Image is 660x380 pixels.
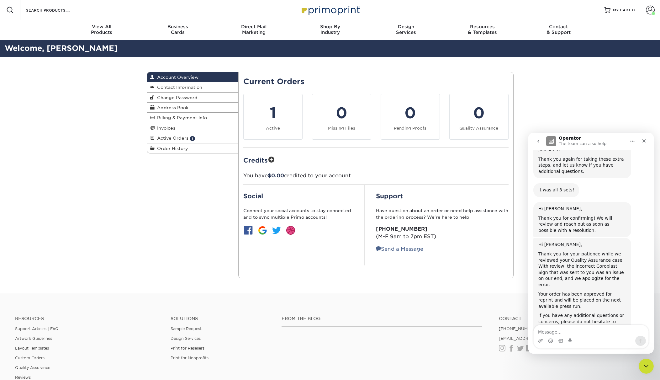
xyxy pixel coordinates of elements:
[632,8,635,12] span: 0
[499,316,645,321] a: Contact
[10,158,98,177] div: Your order has been approved for reprint and will be placed on the next available press run.
[268,173,284,179] span: $0.00
[64,24,140,29] span: View All
[499,336,574,341] a: [EMAIL_ADDRESS][DOMAIN_NAME]
[520,24,597,35] div: & Support
[286,225,296,235] img: btn-dribbble.jpg
[155,95,198,100] span: Change Password
[147,113,239,123] a: Billing & Payment Info
[316,102,367,124] div: 0
[140,24,216,29] span: Business
[147,133,239,143] a: Active Orders 1
[15,316,161,321] h4: Resources
[444,24,520,29] span: Resources
[155,85,202,90] span: Contact Information
[216,24,292,35] div: Marketing
[312,94,371,140] a: 0 Missing Files
[243,77,509,86] h2: Current Orders
[299,3,362,17] img: Primoprint
[243,225,253,235] img: btn-facebook.jpg
[155,75,198,80] span: Account Overview
[394,126,426,131] small: Pending Proofs
[15,336,52,341] a: Artwork Guidelines
[10,206,15,211] button: Upload attachment
[5,105,103,211] div: Hi [PERSON_NAME],Thank you for your patience while we reviewed your Quality Assurance case. With ...
[171,326,202,331] a: Sample Request
[216,20,292,40] a: Direct MailMarketing
[520,24,597,29] span: Contact
[243,207,353,220] p: Connect your social accounts to stay connected and to sync multiple Primo accounts!
[453,102,504,124] div: 0
[368,20,444,40] a: DesignServices
[5,192,120,203] textarea: Message…
[292,24,368,29] span: Shop By
[10,109,98,115] div: Hi [PERSON_NAME],
[243,192,353,200] h2: Social
[171,346,204,351] a: Print for Resellers
[613,8,631,13] span: MY CART
[15,326,59,331] a: Support Articles | FAQ
[5,105,120,225] div: Avery says…
[64,20,140,40] a: View AllProducts
[155,105,188,110] span: Address Book
[147,93,239,103] a: Change Password
[171,316,272,321] h4: Solutions
[155,136,188,141] span: Active Orders
[147,72,239,82] a: Account Overview
[444,20,520,40] a: Resources& Templates
[381,94,440,140] a: 0 Pending Proofs
[292,24,368,35] div: Industry
[243,155,509,165] h2: Credits
[243,172,509,179] p: You have credited to your account.
[639,359,654,374] iframe: Intercom live chat
[292,20,368,40] a: Shop ByIndustry
[266,126,280,131] small: Active
[155,115,207,120] span: Billing & Payment Info
[376,207,509,220] p: Have question about an order or need help assistance with the ordering process? We’re here to help:
[376,246,423,252] a: Send a Message
[5,51,120,69] div: Cora says…
[520,20,597,40] a: Contact& Support
[64,24,140,35] div: Products
[444,24,520,35] div: & Templates
[282,316,482,321] h4: From the Blog
[15,346,49,351] a: Layout Templates
[385,102,436,124] div: 0
[147,123,239,133] a: Invoices
[499,326,538,331] a: [PHONE_NUMBER]
[5,69,120,105] div: Avery says…
[10,73,98,79] div: Hi [PERSON_NAME],
[20,206,25,211] button: Emoji picker
[10,83,98,101] div: Thank you for confirming! We will review and reach out as soon as possible with a resolution.
[10,180,98,198] div: If you have any additional questions or concerns, please do not hesitate to contact us.
[10,118,98,155] div: Thank you for your patience while we reviewed your Quality Assurance case. With review, the incor...
[459,126,498,131] small: Quality Assurance
[528,133,654,354] iframe: Intercom live chat
[257,225,267,235] img: btn-google.jpg
[140,24,216,35] div: Cards
[15,356,45,360] a: Custom Orders
[30,206,35,211] button: Gif picker
[243,94,303,140] a: 1 Active
[247,102,298,124] div: 1
[190,136,195,141] span: 1
[5,51,51,64] div: It was all 3 sets!
[10,24,98,42] div: Thank you again for taking these extra steps, and let us know if you have additional questions.
[147,143,239,153] a: Order History
[140,20,216,40] a: BusinessCards
[40,206,45,211] button: Start recording
[376,226,427,232] strong: [PHONE_NUMBER]
[171,356,209,360] a: Print for Nonprofits
[216,24,292,29] span: Direct Mail
[449,94,509,140] a: 0 Quality Assurance
[155,146,188,151] span: Order History
[272,225,282,235] img: btn-twitter.jpg
[10,54,46,61] div: It was all 3 sets!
